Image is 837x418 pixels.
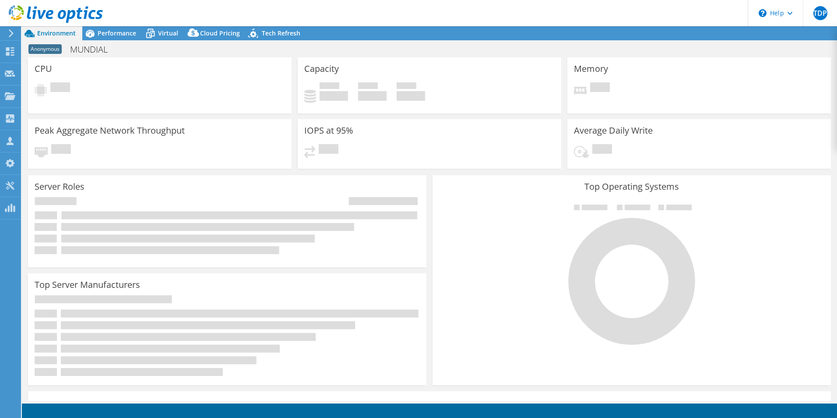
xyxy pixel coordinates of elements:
[397,82,416,91] span: Total
[35,64,52,74] h3: CPU
[358,91,387,101] h4: 0 GiB
[590,82,610,94] span: Pending
[319,144,338,156] span: Pending
[759,9,767,17] svg: \n
[592,144,612,156] span: Pending
[66,45,121,54] h1: MUNDIAL
[51,144,71,156] span: Pending
[320,91,348,101] h4: 0 GiB
[98,29,136,37] span: Performance
[35,126,185,135] h3: Peak Aggregate Network Throughput
[200,29,240,37] span: Cloud Pricing
[320,82,339,91] span: Used
[35,280,140,290] h3: Top Server Manufacturers
[262,29,300,37] span: Tech Refresh
[304,126,353,135] h3: IOPS at 95%
[439,182,824,191] h3: Top Operating Systems
[358,82,378,91] span: Free
[50,82,70,94] span: Pending
[37,29,76,37] span: Environment
[304,64,339,74] h3: Capacity
[574,126,653,135] h3: Average Daily Write
[35,182,84,191] h3: Server Roles
[397,91,425,101] h4: 0 GiB
[813,6,827,20] span: TDP
[574,64,608,74] h3: Memory
[28,44,62,54] span: Anonymous
[158,29,178,37] span: Virtual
